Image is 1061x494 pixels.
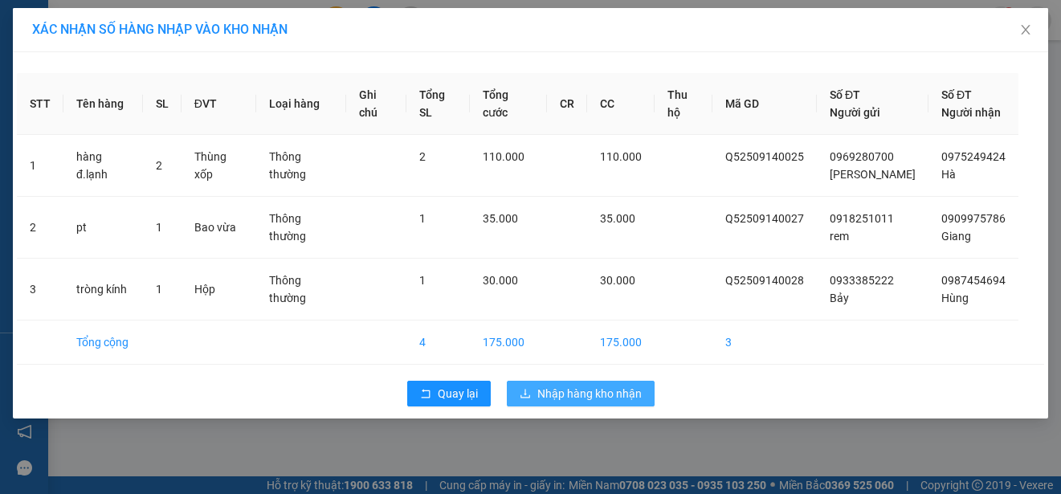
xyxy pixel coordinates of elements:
[830,88,860,101] span: Số ĐT
[17,197,63,259] td: 2
[830,274,894,287] span: 0933385222
[26,84,33,100] span: 0
[520,388,531,401] span: download
[587,320,655,365] td: 175.000
[830,212,894,225] span: 0918251011
[941,292,969,304] span: Hùng
[537,385,642,402] span: Nhập hàng kho nhận
[507,381,655,406] button: downloadNhập hàng kho nhận
[6,81,124,103] td: CR:
[587,73,655,135] th: CC
[63,259,143,320] td: tròng kính
[420,388,431,401] span: rollback
[830,150,894,163] span: 0969280700
[941,168,956,181] span: Hà
[438,385,478,402] span: Quay lại
[211,112,230,127] span: SL:
[830,168,916,181] span: [PERSON_NAME]
[406,73,470,135] th: Tổng SL
[230,110,239,128] span: 1
[941,150,1006,163] span: 0975249424
[256,197,346,259] td: Thông thường
[600,274,635,287] span: 30.000
[32,22,288,37] span: XÁC NHẬN SỐ HÀNG NHẬP VÀO KHO NHẬN
[547,73,587,135] th: CR
[182,73,256,135] th: ĐVT
[144,84,184,100] span: 20.000
[941,230,971,243] span: Giang
[158,18,199,33] span: Quận 5
[941,88,972,101] span: Số ĐT
[346,73,406,135] th: Ghi chú
[725,150,804,163] span: Q52509140025
[17,259,63,320] td: 3
[830,292,849,304] span: Bảy
[1003,8,1048,53] button: Close
[256,135,346,197] td: Thông thường
[419,212,426,225] span: 1
[470,73,546,135] th: Tổng cước
[470,320,546,365] td: 175.000
[655,73,712,135] th: Thu hộ
[256,73,346,135] th: Loại hàng
[63,135,143,197] td: hàng đ.lạnh
[600,150,642,163] span: 110.000
[182,197,256,259] td: Bao vừa
[712,320,817,365] td: 3
[830,106,880,119] span: Người gửi
[600,212,635,225] span: 35.000
[725,212,804,225] span: Q52509140027
[941,212,1006,225] span: 0909975786
[156,221,162,234] span: 1
[124,53,197,68] span: 0976297179
[419,274,426,287] span: 1
[156,159,162,172] span: 2
[156,283,162,296] span: 1
[182,259,256,320] td: Hộp
[17,135,63,197] td: 1
[143,73,182,135] th: SL
[182,135,256,197] td: Thùng xốp
[6,18,122,33] p: Gửi từ:
[123,81,239,103] td: CC:
[6,112,84,127] span: 1 - Hộp (răng)
[63,73,143,135] th: Tên hàng
[941,274,1006,287] span: 0987454694
[941,106,1001,119] span: Người nhận
[725,274,804,287] span: Q52509140028
[124,18,239,33] p: Nhận:
[45,18,88,33] span: Mỹ Tho
[483,274,518,287] span: 30.000
[419,150,426,163] span: 2
[17,73,63,135] th: STT
[483,212,518,225] span: 35.000
[256,259,346,320] td: Thông thường
[1019,23,1032,36] span: close
[712,73,817,135] th: Mã GD
[6,35,62,51] span: sg29 -MT
[63,197,143,259] td: pt
[6,53,79,68] span: 0965379839
[124,35,166,51] span: LB Anh
[406,320,470,365] td: 4
[407,381,491,406] button: rollbackQuay lại
[483,150,524,163] span: 110.000
[830,230,849,243] span: rem
[63,320,143,365] td: Tổng cộng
